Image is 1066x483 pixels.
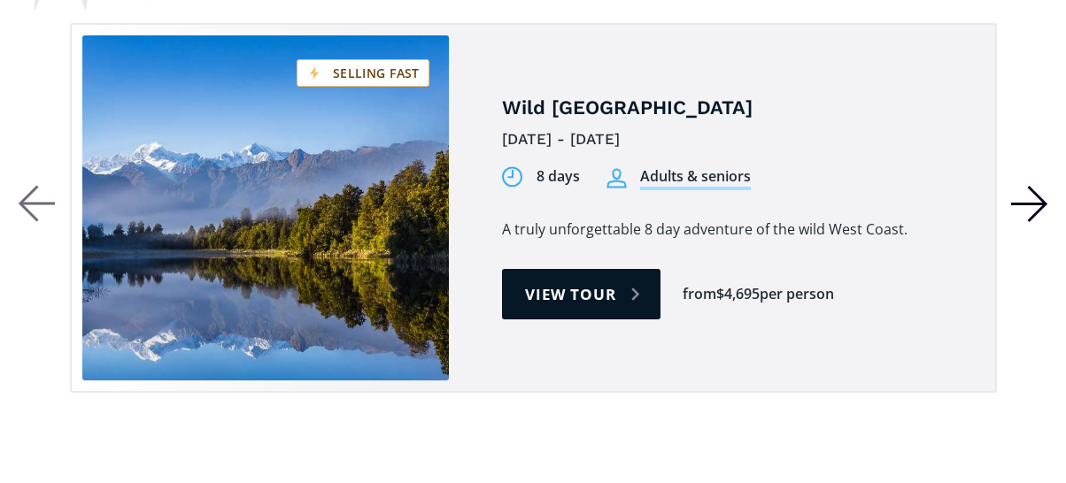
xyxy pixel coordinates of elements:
[502,96,955,121] h4: Wild [GEOGRAPHIC_DATA]
[760,284,834,304] div: per person
[502,217,955,242] p: A truly unforgettable 8 day adventure of the wild West Coast.
[716,284,760,304] div: $4,695
[683,284,716,304] div: from
[640,166,751,190] div: Adults & seniors
[502,126,955,153] div: [DATE] - [DATE]
[502,269,660,319] a: View tour
[537,166,545,187] div: 8
[548,166,580,187] div: days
